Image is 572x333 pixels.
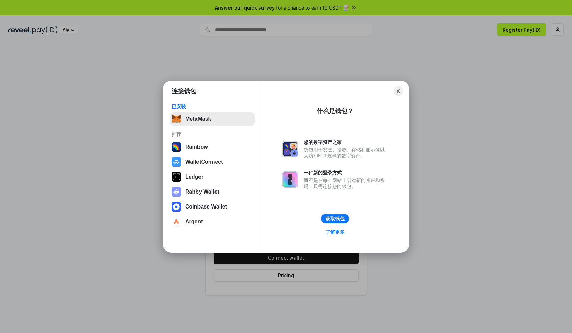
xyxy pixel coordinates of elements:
[325,216,345,222] div: 获取钱包
[172,131,253,137] div: 推荐
[172,142,181,152] img: svg+xml,%3Csvg%20width%3D%22120%22%20height%3D%22120%22%20viewBox%3D%220%200%20120%20120%22%20fil...
[321,228,349,236] a: 了解更多
[172,187,181,197] img: svg+xml,%3Csvg%20xmlns%3D%22http%3A%2F%2Fwww.w3.org%2F2000%2Fsvg%22%20fill%3D%22none%22%20viewBox...
[185,174,203,180] div: Ledger
[317,107,353,115] div: 什么是钱包？
[321,214,349,223] button: 获取钱包
[282,141,298,157] img: svg+xml,%3Csvg%20xmlns%3D%22http%3A%2F%2Fwww.w3.org%2F2000%2Fsvg%22%20fill%3D%22none%22%20viewBox...
[172,103,253,110] div: 已安装
[172,114,181,124] img: svg+xml,%3Csvg%20fill%3D%22none%22%20height%3D%2233%22%20viewBox%3D%220%200%2035%2033%22%20width%...
[170,155,255,169] button: WalletConnect
[185,219,203,225] div: Argent
[170,185,255,199] button: Rabby Wallet
[170,200,255,214] button: Coinbase Wallet
[185,204,227,210] div: Coinbase Wallet
[282,171,298,188] img: svg+xml,%3Csvg%20xmlns%3D%22http%3A%2F%2Fwww.w3.org%2F2000%2Fsvg%22%20fill%3D%22none%22%20viewBox...
[185,144,208,150] div: Rainbow
[185,159,223,165] div: WalletConnect
[394,86,403,96] button: Close
[304,147,388,159] div: 钱包用于发送、接收、存储和显示像以太坊和NFT这样的数字资产。
[172,172,181,182] img: svg+xml,%3Csvg%20xmlns%3D%22http%3A%2F%2Fwww.w3.org%2F2000%2Fsvg%22%20width%3D%2228%22%20height%3...
[304,139,388,145] div: 您的数字资产之家
[172,202,181,212] img: svg+xml,%3Csvg%20width%3D%2228%22%20height%3D%2228%22%20viewBox%3D%220%200%2028%2028%22%20fill%3D...
[185,116,211,122] div: MetaMask
[325,229,345,235] div: 了解更多
[170,140,255,154] button: Rainbow
[304,177,388,189] div: 而不是在每个网站上创建新的账户和密码，只需连接您的钱包。
[170,112,255,126] button: MetaMask
[172,217,181,227] img: svg+xml,%3Csvg%20width%3D%2228%22%20height%3D%2228%22%20viewBox%3D%220%200%2028%2028%22%20fill%3D...
[304,170,388,176] div: 一种新的登录方式
[170,215,255,229] button: Argent
[185,189,219,195] div: Rabby Wallet
[170,170,255,184] button: Ledger
[172,87,196,95] h1: 连接钱包
[172,157,181,167] img: svg+xml,%3Csvg%20width%3D%2228%22%20height%3D%2228%22%20viewBox%3D%220%200%2028%2028%22%20fill%3D...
